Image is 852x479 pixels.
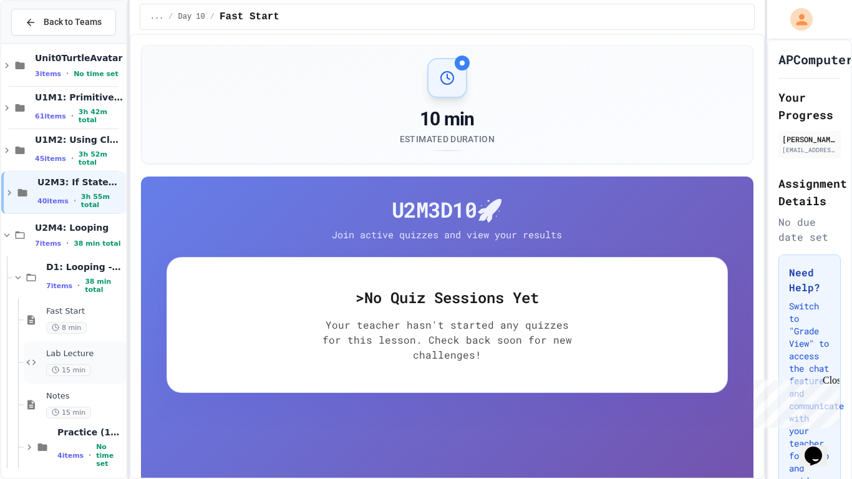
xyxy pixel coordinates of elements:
span: D1: Looping - While Loops [46,261,123,273]
div: [EMAIL_ADDRESS][DOMAIN_NAME] [782,145,837,155]
h4: U2M3D10 🚀 [167,196,728,223]
p: Join active quizzes and view your results [307,228,588,242]
span: Fast Start [46,306,123,317]
span: 38 min total [85,278,123,294]
span: Practice (10 mins) [57,427,123,438]
span: • [77,281,80,291]
span: Notes [46,391,123,402]
span: 45 items [35,155,66,163]
span: 3h 42m total [79,108,123,124]
p: Your teacher hasn't started any quizzes for this lesson. Check back soon for new challenges! [322,317,572,362]
span: U2M4: Looping [35,222,123,233]
span: 4 items [57,452,84,460]
span: • [71,153,74,163]
span: U1M1: Primitives, Variables, Basic I/O [35,92,123,103]
div: [PERSON_NAME] [782,133,837,145]
span: 3 items [35,70,61,78]
span: • [66,238,69,248]
span: 8 min [46,322,87,334]
div: No due date set [778,215,841,244]
span: Day 10 [178,12,205,22]
span: U2M3: If Statements & Control Flow [37,177,123,188]
h2: Your Progress [778,89,841,123]
div: My Account [777,5,816,34]
span: / [168,12,173,22]
span: / [210,12,215,22]
span: Lab Lecture [46,349,123,359]
span: 15 min [46,364,91,376]
span: No time set [96,443,123,468]
h3: Need Help? [789,265,830,295]
iframe: chat widget [800,429,840,467]
div: 10 min [400,108,495,130]
span: 15 min [46,407,91,419]
span: • [74,196,76,206]
iframe: chat widget [748,375,840,428]
span: 3h 52m total [79,150,123,167]
span: • [71,111,74,121]
span: 38 min total [74,239,120,248]
span: • [89,450,91,460]
span: Back to Teams [44,16,102,29]
div: Estimated Duration [400,133,495,145]
div: Chat with us now!Close [5,5,86,79]
span: ... [150,12,164,22]
h5: > No Quiz Sessions Yet [187,288,707,307]
span: 40 items [37,197,69,205]
h2: Assignment Details [778,175,841,210]
span: 3h 55m total [81,193,123,209]
span: 7 items [46,282,72,290]
span: U1M2: Using Classes and Objects [35,134,123,145]
span: Fast Start [220,9,279,24]
button: Back to Teams [11,9,116,36]
span: Unit0TurtleAvatar [35,52,123,64]
span: 61 items [35,112,66,120]
span: 7 items [35,239,61,248]
span: No time set [74,70,119,78]
span: • [66,69,69,79]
